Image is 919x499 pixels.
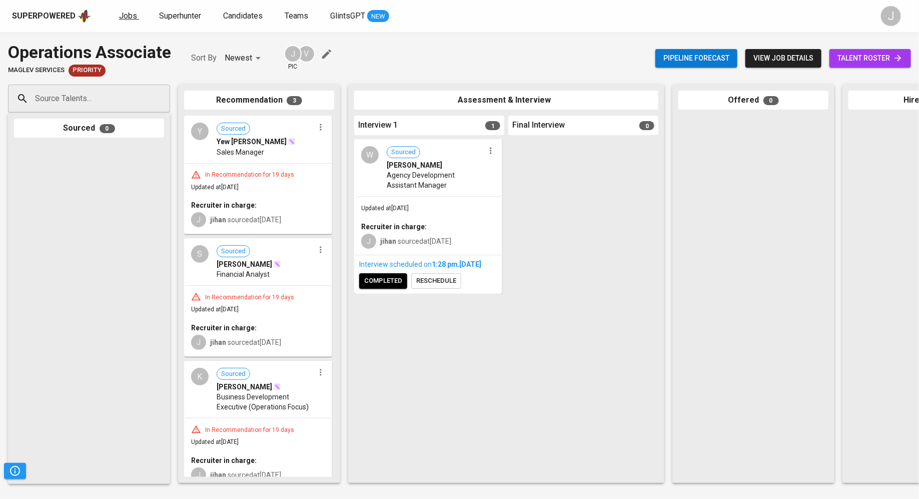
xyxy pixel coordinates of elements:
div: Offered [678,91,828,110]
div: SSourced[PERSON_NAME]Financial AnalystIn Recommendation for 19 daysUpdated at[DATE]Recruiter in c... [184,238,332,357]
span: reschedule [416,275,456,287]
div: Operations Associate [8,40,171,65]
span: [PERSON_NAME] [217,259,272,269]
div: YSourcedYew [PERSON_NAME]Sales ManagerIn Recommendation for 19 daysUpdated at[DATE]Recruiter in c... [184,116,332,234]
span: Sourced [217,124,250,134]
span: Teams [285,11,308,21]
span: Yew [PERSON_NAME] [217,137,287,147]
div: S [191,245,209,263]
span: Sourced [387,148,420,157]
span: Sales Manager [217,147,264,157]
div: J [284,45,302,63]
span: Sourced [217,247,250,256]
div: pic [284,45,302,71]
span: 0 [100,124,115,133]
span: 0 [763,96,779,105]
span: Superhunter [159,11,201,21]
span: Interview 1 [358,120,398,131]
span: 3 [287,96,302,105]
span: Business Development Executive (Operations Focus) [217,392,314,412]
span: Sourced [217,369,250,379]
span: sourced at [DATE] [210,216,281,224]
p: Newest [225,52,252,64]
img: magic_wand.svg [273,260,281,268]
span: Final Interview [512,120,565,131]
div: J [881,6,901,26]
span: 0 [639,121,654,130]
span: Agency Development Assistant Manager [387,170,484,190]
b: jihan [210,216,226,224]
a: talent roster [829,49,911,68]
div: In Recommendation for 19 days [201,426,298,434]
button: Pipeline Triggers [4,463,26,479]
span: [PERSON_NAME] [217,382,272,392]
a: Candidates [223,10,265,23]
div: In Recommendation for 19 days [201,171,298,179]
div: K [191,368,209,385]
span: view job details [753,52,813,65]
button: reschedule [411,273,461,289]
span: sourced at [DATE] [380,237,451,245]
span: Jobs [119,11,137,21]
div: Newest [225,49,264,68]
span: Financial Analyst [217,269,270,279]
span: Updated at [DATE] [361,205,409,212]
button: view job details [745,49,821,68]
button: completed [359,273,407,289]
div: J [191,212,206,227]
div: J [361,234,376,249]
div: V [298,45,315,63]
b: Recruiter in charge: [191,201,257,209]
span: GlintsGPT [330,11,365,21]
div: KSourced[PERSON_NAME]Business Development Executive (Operations Focus)In Recommendation for 19 da... [184,361,332,489]
div: W [361,146,379,164]
div: New Job received from Demand Team [69,65,106,77]
div: WSourced[PERSON_NAME]Agency Development Assistant ManagerUpdated at[DATE]Recruiter in charge:Jjih... [354,139,502,294]
a: Superpoweredapp logo [12,9,91,24]
span: Updated at [DATE] [191,306,239,313]
button: Pipeline forecast [655,49,737,68]
span: sourced at [DATE] [210,471,281,479]
span: Priority [69,66,106,75]
a: Jobs [119,10,139,23]
div: J [191,467,206,482]
div: In Recommendation for 19 days [201,293,298,302]
span: Updated at [DATE] [191,438,239,445]
img: magic_wand.svg [288,138,296,146]
b: jihan [210,471,226,479]
span: 1:28 PM [432,260,458,268]
img: magic_wand.svg [273,383,281,391]
span: Pipeline forecast [663,52,729,65]
b: jihan [380,237,396,245]
b: Recruiter in charge: [191,456,257,464]
img: app logo [78,9,91,24]
b: Recruiter in charge: [361,223,427,231]
span: Maglev Services [8,66,65,75]
p: Sort By [191,52,217,64]
span: [DATE] [459,260,481,268]
div: Sourced [14,119,164,138]
b: jihan [210,338,226,346]
span: [PERSON_NAME] [387,160,442,170]
span: Candidates [223,11,263,21]
span: sourced at [DATE] [210,338,281,346]
span: talent roster [837,52,903,65]
div: Y [191,123,209,140]
span: completed [364,275,402,287]
span: Updated at [DATE] [191,184,239,191]
a: Teams [285,10,310,23]
div: J [191,335,206,350]
div: Interview scheduled on , [359,259,497,269]
a: GlintsGPT NEW [330,10,389,23]
span: 1 [485,121,500,130]
b: Recruiter in charge: [191,324,257,332]
div: Assessment & Interview [354,91,658,110]
div: Recommendation [184,91,334,110]
button: Open [165,98,167,100]
a: Superhunter [159,10,203,23]
span: NEW [367,12,389,22]
div: Superpowered [12,11,76,22]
